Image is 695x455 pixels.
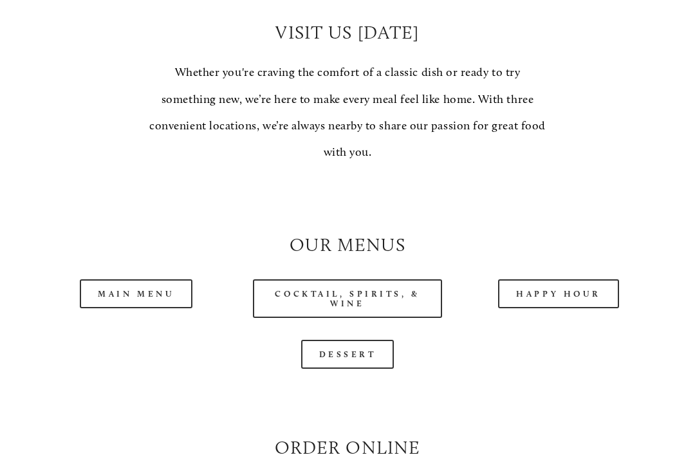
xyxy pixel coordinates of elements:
[42,232,653,257] h2: Our Menus
[498,279,619,308] a: Happy Hour
[301,340,394,369] a: Dessert
[147,59,548,166] p: Whether you're craving the comfort of a classic dish or ready to try something new, we’re here to...
[80,279,192,308] a: Main Menu
[253,279,442,318] a: Cocktail, Spirits, & Wine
